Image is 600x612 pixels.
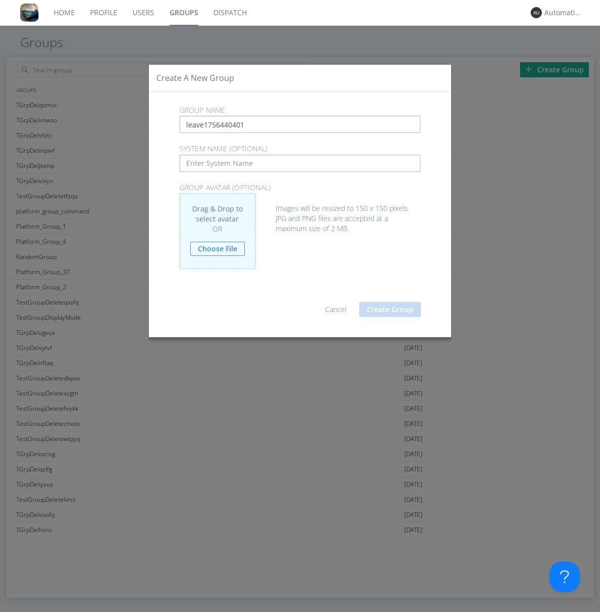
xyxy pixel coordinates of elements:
[325,304,347,314] a: Cancel
[156,72,234,84] h4: Create a New Group
[190,224,245,234] div: OR
[190,242,245,256] a: Choose File
[172,143,428,154] p: System Name (optional)
[180,116,421,133] input: Enter Group Name
[531,7,542,18] img: 373638.png
[180,193,421,234] div: Images will be resized to 150 x 150 pixels. JPG and PNG files are accepted at a maximum size of 2...
[544,8,582,18] div: Automation+0004
[180,193,255,269] div: Drag & Drop to select avatar
[180,154,421,171] input: Enter System Name
[172,105,428,116] p: Group Name
[359,302,421,317] button: Create Group
[20,4,38,22] img: 8ff700cf5bab4eb8a436322861af2272
[172,182,428,193] p: Group Avatar (optional)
